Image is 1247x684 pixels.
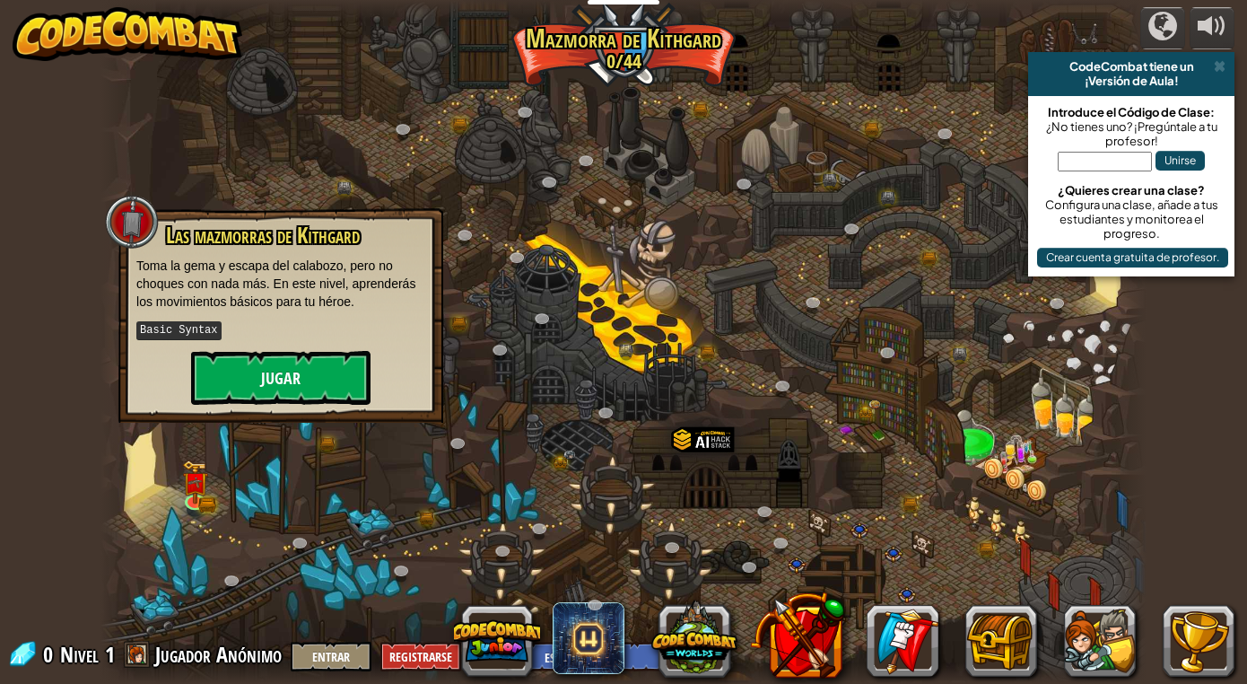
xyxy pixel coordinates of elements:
[60,640,99,670] span: Nivel
[191,351,371,405] button: Jugar
[155,640,282,669] span: Jugador Anónimo
[187,477,203,488] img: portrait.png
[1037,119,1225,148] div: ¿No tienes uno? ¡Pregúntale a tu profesor!
[1190,7,1234,49] button: Ajustar volúmen
[563,450,576,459] img: portrait.png
[105,640,115,669] span: 1
[1035,74,1227,88] div: ¡Versión de Aula!
[1140,7,1185,49] button: Campañas
[1035,59,1227,74] div: CodeCombat tiene un
[198,497,215,512] img: bronze-chest.png
[136,257,425,311] p: Toma la gema y escapa del calabozo, pero no choques con nada más. En este nivel, aprenderás los m...
[1037,197,1225,241] div: Configura una clase, añade a tus estudiantes y monitorea el progreso.
[868,399,880,408] img: portrait.png
[136,321,221,340] kbd: Basic Syntax
[182,460,208,503] img: level-banner-unlock.png
[380,642,461,671] button: Registrarse
[1037,105,1225,119] div: Introduce el Código de Clase:
[166,220,360,250] span: Las mazmorras de Kithgard
[1155,151,1205,171] button: Unirse
[291,642,371,671] button: Entrar
[1037,183,1225,197] div: ¿Quieres crear una clase?
[43,640,58,669] span: 0
[13,7,242,61] img: CodeCombat - Learn how to code by playing a game
[1037,248,1228,267] button: Crear cuenta gratuita de profesor.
